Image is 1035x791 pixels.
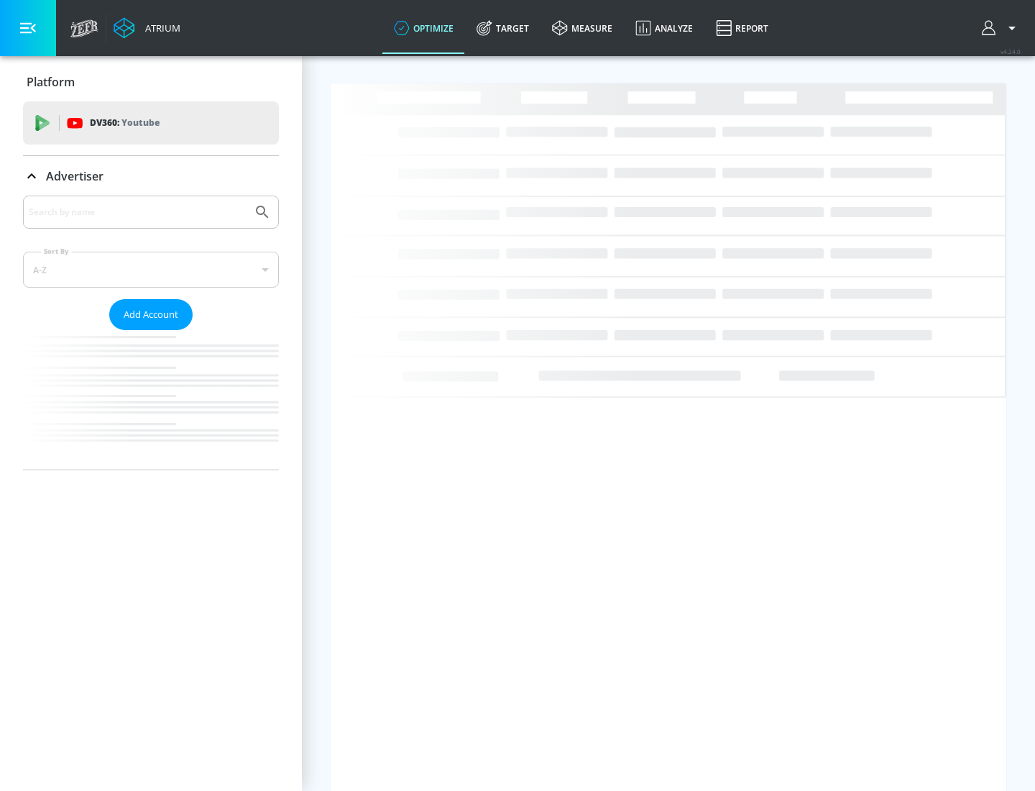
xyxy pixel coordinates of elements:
[46,168,103,184] p: Advertiser
[114,17,180,39] a: Atrium
[29,203,247,221] input: Search by name
[23,62,279,102] div: Platform
[704,2,780,54] a: Report
[382,2,465,54] a: optimize
[23,101,279,145] div: DV360: Youtube
[540,2,624,54] a: measure
[90,115,160,131] p: DV360:
[27,74,75,90] p: Platform
[23,252,279,288] div: A-Z
[124,306,178,323] span: Add Account
[41,247,72,256] label: Sort By
[139,22,180,35] div: Atrium
[121,115,160,130] p: Youtube
[624,2,704,54] a: Analyze
[1000,47,1021,55] span: v 4.24.0
[23,330,279,470] nav: list of Advertiser
[23,196,279,470] div: Advertiser
[465,2,540,54] a: Target
[23,156,279,196] div: Advertiser
[109,299,193,330] button: Add Account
